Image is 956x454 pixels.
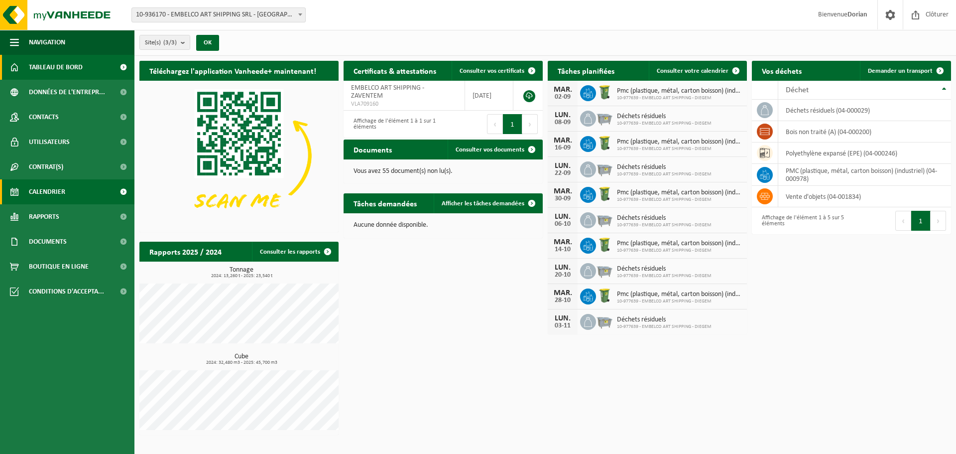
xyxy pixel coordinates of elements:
span: Déchets résiduels [617,113,712,121]
img: WB-2500-GAL-GY-01 [596,312,613,329]
div: LUN. [553,264,573,272]
a: Demander un transport [860,61,950,81]
h3: Cube [144,353,339,365]
img: WB-0240-HPE-GN-50 [596,84,613,101]
span: 2024: 32,480 m3 - 2025: 45,700 m3 [144,360,339,365]
img: WB-2500-GAL-GY-01 [596,160,613,177]
div: 22-09 [553,170,573,177]
h2: Téléchargez l'application Vanheede+ maintenant! [139,61,326,80]
div: 20-10 [553,272,573,279]
span: Rapports [29,204,59,229]
div: MAR. [553,187,573,195]
button: 1 [911,211,931,231]
span: Pmc (plastique, métal, carton boisson) (industriel) [617,138,742,146]
strong: Dorian [847,11,867,18]
td: bois non traité (A) (04-000200) [778,121,951,143]
button: Next [931,211,946,231]
td: [DATE] [465,81,513,111]
h2: Documents [344,140,402,159]
td: PMC (plastique, métal, carton boisson) (industriel) (04-000978) [778,164,951,186]
p: Aucune donnée disponible. [354,222,533,229]
span: 2024: 13,260 t - 2025: 23,540 t [144,274,339,279]
span: Pmc (plastique, métal, carton boisson) (industriel) [617,291,742,299]
td: déchets résiduels (04-000029) [778,100,951,121]
span: 10-977639 - EMBELCO ART SHIPPING - DIEGEM [617,222,712,228]
div: Affichage de l'élément 1 à 1 sur 1 éléments [349,113,438,135]
span: Consulter vos certificats [460,68,524,74]
a: Consulter vos documents [448,140,542,159]
span: Déchet [786,86,809,94]
span: Contrat(s) [29,154,63,179]
div: 28-10 [553,297,573,304]
span: Calendrier [29,179,65,204]
button: Next [522,114,538,134]
a: Consulter les rapports [252,242,338,262]
span: 10-977639 - EMBELCO ART SHIPPING - DIEGEM [617,95,742,101]
span: 10-977639 - EMBELCO ART SHIPPING - DIEGEM [617,324,712,330]
div: 02-09 [553,94,573,101]
span: EMBELCO ART SHIPPING - ZAVENTEM [351,84,424,100]
img: WB-2500-GAL-GY-01 [596,211,613,228]
img: WB-0240-HPE-GN-50 [596,287,613,304]
span: 10-977639 - EMBELCO ART SHIPPING - DIEGEM [617,299,742,304]
button: 1 [503,114,522,134]
span: 10-936170 - EMBELCO ART SHIPPING SRL - ETTERBEEK [132,8,305,22]
span: Afficher les tâches demandées [442,200,524,207]
span: 10-977639 - EMBELCO ART SHIPPING - DIEGEM [617,273,712,279]
span: 10-977639 - EMBELCO ART SHIPPING - DIEGEM [617,171,712,177]
a: Afficher les tâches demandées [434,193,542,213]
span: Déchets résiduels [617,265,712,273]
span: Pmc (plastique, métal, carton boisson) (industriel) [617,189,742,197]
span: 10-936170 - EMBELCO ART SHIPPING SRL - ETTERBEEK [131,7,306,22]
span: Déchets résiduels [617,214,712,222]
h2: Certificats & attestations [344,61,446,80]
span: 10-977639 - EMBELCO ART SHIPPING - DIEGEM [617,121,712,127]
div: LUN. [553,111,573,119]
span: Site(s) [145,35,177,50]
a: Consulter votre calendrier [649,61,746,81]
button: Site(s)(3/3) [139,35,190,50]
button: OK [196,35,219,51]
div: MAR. [553,86,573,94]
a: Consulter vos certificats [452,61,542,81]
span: Pmc (plastique, métal, carton boisson) (industriel) [617,240,742,248]
span: Pmc (plastique, métal, carton boisson) (industriel) [617,87,742,95]
h3: Tonnage [144,267,339,279]
div: LUN. [553,213,573,221]
span: Documents [29,229,67,254]
span: Consulter vos documents [456,147,524,153]
div: 03-11 [553,322,573,329]
div: LUN. [553,162,573,170]
span: Utilisateurs [29,130,70,154]
img: WB-2500-GAL-GY-01 [596,262,613,279]
div: LUN. [553,314,573,322]
td: vente d'objets (04-001834) [778,186,951,207]
div: 08-09 [553,119,573,126]
span: Tableau de bord [29,55,83,80]
span: 10-977639 - EMBELCO ART SHIPPING - DIEGEM [617,197,742,203]
span: 10-977639 - EMBELCO ART SHIPPING - DIEGEM [617,248,742,254]
img: WB-0240-HPE-GN-50 [596,236,613,253]
span: Déchets résiduels [617,163,712,171]
span: Données de l'entrepr... [29,80,105,105]
img: WB-0240-HPE-GN-50 [596,135,613,151]
h2: Tâches planifiées [548,61,624,80]
span: Boutique en ligne [29,254,89,279]
img: Download de VHEPlus App [139,81,339,230]
h2: Vos déchets [752,61,812,80]
count: (3/3) [163,39,177,46]
span: Contacts [29,105,59,130]
div: MAR. [553,137,573,145]
span: Conditions d'accepta... [29,279,104,304]
div: 14-10 [553,246,573,253]
td: polyethylène expansé (EPE) (04-000246) [778,143,951,164]
span: 10-977639 - EMBELCO ART SHIPPING - DIEGEM [617,146,742,152]
div: MAR. [553,238,573,246]
span: VLA709160 [351,100,457,108]
div: 16-09 [553,145,573,151]
span: Demander un transport [868,68,933,74]
span: Consulter votre calendrier [657,68,728,74]
span: Déchets résiduels [617,316,712,324]
h2: Rapports 2025 / 2024 [139,242,232,261]
img: WB-2500-GAL-GY-01 [596,109,613,126]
